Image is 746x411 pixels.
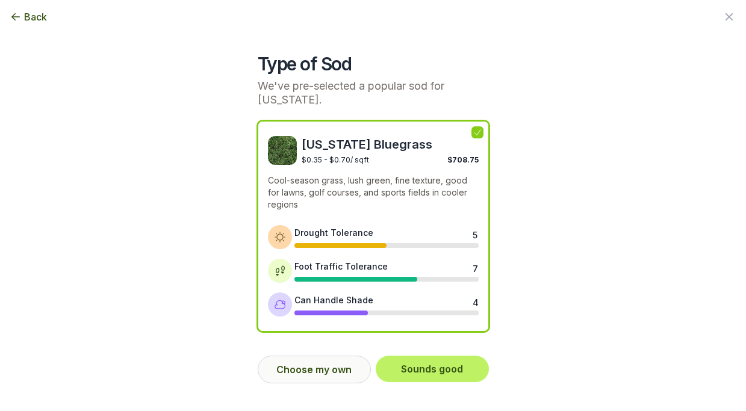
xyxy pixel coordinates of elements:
[274,265,286,277] img: Foot traffic tolerance icon
[258,79,489,107] p: We've pre-selected a popular sod for [US_STATE].
[268,136,297,165] img: Kentucky Bluegrass sod image
[258,356,371,383] button: Choose my own
[302,136,479,153] span: [US_STATE] Bluegrass
[274,298,286,311] img: Shade tolerance icon
[447,155,479,164] span: $708.75
[376,356,489,382] button: Sounds good
[268,175,479,211] p: Cool-season grass, lush green, fine texture, good for lawns, golf courses, and sports fields in c...
[302,155,369,164] span: $0.35 - $0.70 / sqft
[473,262,477,272] div: 7
[294,260,388,273] div: Foot Traffic Tolerance
[10,10,47,24] button: Back
[274,231,286,243] img: Drought tolerance icon
[294,294,373,306] div: Can Handle Shade
[473,229,477,238] div: 5
[473,296,477,306] div: 4
[258,53,489,75] h2: Type of Sod
[294,226,373,239] div: Drought Tolerance
[24,10,47,24] span: Back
